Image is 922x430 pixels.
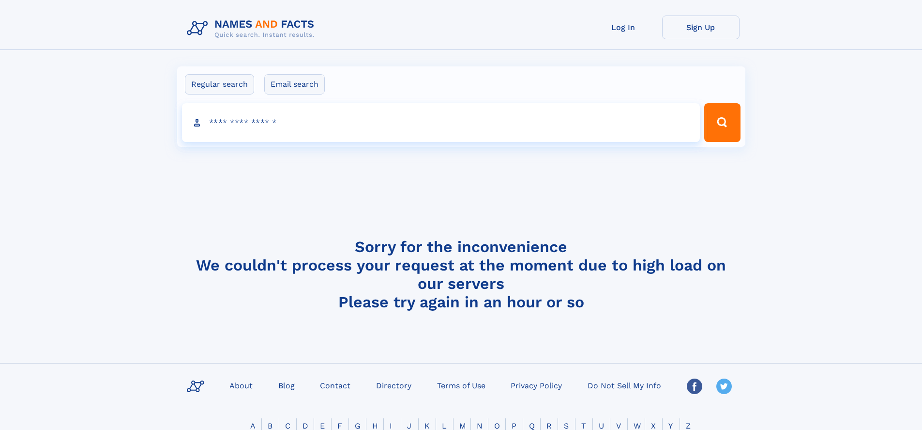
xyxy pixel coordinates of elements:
button: Search Button [704,103,740,142]
label: Email search [264,74,325,95]
a: Terms of Use [433,378,489,392]
img: Twitter [716,379,732,394]
input: search input [182,103,700,142]
a: Log In [585,16,662,39]
a: Contact [316,378,354,392]
h4: Sorry for the inconvenience We couldn't process your request at the moment due to high load on ou... [183,238,740,311]
a: Directory [372,378,415,392]
img: Facebook [687,379,702,394]
a: Blog [274,378,299,392]
a: Privacy Policy [507,378,566,392]
a: Sign Up [662,16,740,39]
a: About [226,378,257,392]
label: Regular search [185,74,254,95]
img: Logo Names and Facts [183,16,322,42]
a: Do Not Sell My Info [584,378,665,392]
